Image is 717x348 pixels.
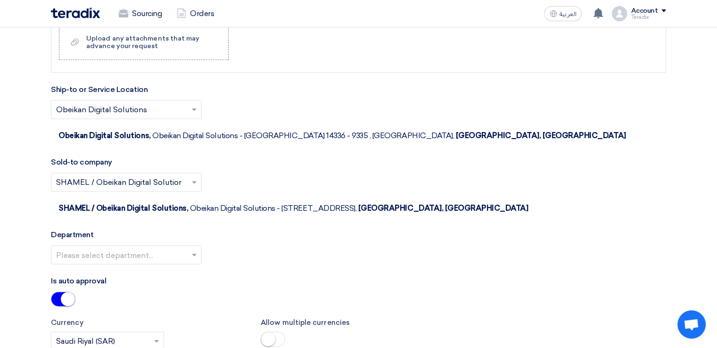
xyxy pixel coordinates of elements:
div: Account [631,7,658,15]
label: Currency [51,317,247,328]
span: Obeikan Digital Solutions - [GEOGRAPHIC_DATA] 14336 - 9335 , [GEOGRAPHIC_DATA], [152,131,454,140]
span: Obeikan Digital Solutions - [STREET_ADDRESS], [190,204,356,213]
span: SHAMEL / Obeikan Digital Solutions, [58,204,188,213]
label: Department [51,229,93,240]
button: العربية [544,6,582,21]
a: Orders [169,3,222,24]
div: Teradix [631,15,666,20]
div: Upload any attachments that may advance your request [86,35,219,50]
label: Allow multiple currencies [261,317,456,328]
img: Teradix logo [51,8,100,18]
span: Obeikan Digital Solutions, [58,131,151,140]
span: [GEOGRAPHIC_DATA], [GEOGRAPHIC_DATA] [358,204,528,213]
a: Open chat [677,310,706,339]
label: Ship-to or Service Location [51,84,148,95]
label: Sold-to company [51,157,112,168]
span: العربية [559,11,576,17]
span: [GEOGRAPHIC_DATA], [GEOGRAPHIC_DATA] [456,131,626,140]
img: profile_test.png [612,6,627,21]
label: Is auto approval [51,275,106,287]
a: Sourcing [111,3,169,24]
